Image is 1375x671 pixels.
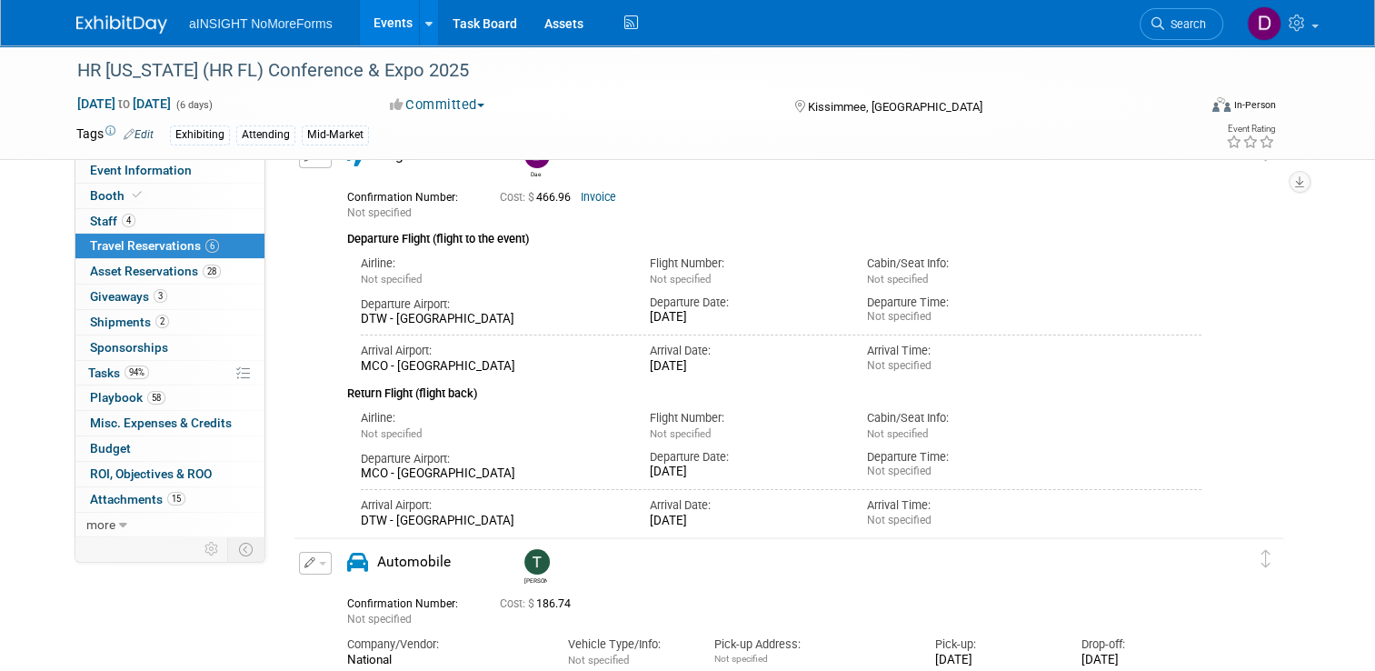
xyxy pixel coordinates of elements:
span: Not specified [361,273,422,285]
div: Pick-up Address: [714,636,907,653]
span: Sponsorships [90,340,168,355]
div: Departure Airport: [361,451,623,467]
div: DTW - [GEOGRAPHIC_DATA] [361,514,623,529]
i: Booth reservation complete [133,190,142,200]
div: Mid-Market [302,125,369,145]
div: Arrival Airport: [361,497,623,514]
a: more [75,513,264,537]
span: Event Information [90,163,192,177]
span: ROI, Objectives & ROO [90,466,212,481]
img: Dae Kim [1247,6,1281,41]
span: Not specified [714,654,768,664]
span: Staff [90,214,135,228]
div: Drop-off: [1081,636,1201,653]
span: 28 [203,265,221,278]
span: Not specified [361,427,422,440]
div: Arrival Airport: [361,343,623,359]
div: Teresa Papanicolaou [520,549,552,585]
span: 2 [155,315,169,328]
a: Booth [75,184,264,208]
div: Attending [236,125,295,145]
a: Travel Reservations6 [75,234,264,258]
span: [DATE] [DATE] [76,95,172,112]
a: Staff4 [75,209,264,234]
span: Playbook [90,390,165,405]
span: 15 [167,492,185,506]
a: Misc. Expenses & Credits [75,411,264,436]
span: aINSIGHT NoMoreForms [189,16,333,31]
div: Arrival Date: [650,343,840,359]
span: to [115,96,133,111]
div: Departure Time: [867,449,1057,466]
div: [DATE] [650,359,840,375]
div: Dae Kim [524,168,547,178]
div: DTW - [GEOGRAPHIC_DATA] [361,312,623,327]
span: more [86,517,115,532]
div: National [347,653,540,668]
td: Personalize Event Tab Strip [196,537,228,561]
div: Departure Airport: [361,296,623,313]
div: Event Rating [1226,125,1275,134]
span: Cost: $ [500,191,536,204]
span: 3 [154,289,167,303]
div: In-Person [1233,98,1276,112]
span: 6 [205,239,219,253]
span: 186.74 [500,597,578,610]
div: Exhibiting [170,125,230,145]
i: Click and drag to move item [1261,550,1270,568]
i: Automobile [347,552,368,573]
span: Asset Reservations [90,264,221,278]
div: Not specified [867,514,1057,527]
div: Not specified [867,359,1057,373]
span: Not specified [650,427,711,440]
a: ROI, Objectives & ROO [75,462,264,486]
a: Sponsorships [75,335,264,360]
span: Budget [90,441,131,456]
button: Committed [384,95,492,115]
span: Not specified [650,273,711,285]
div: Vehicle Type/Info: [567,636,687,653]
span: Kissimmee, [GEOGRAPHIC_DATA] [808,100,982,114]
span: Not specified [867,273,928,285]
span: (6 days) [174,99,213,111]
div: Arrival Time: [867,497,1057,514]
div: Confirmation Number: [347,592,473,611]
div: [DATE] [935,653,1055,668]
img: ExhibitDay [76,15,167,34]
a: Invoice [581,191,616,204]
div: Departure Flight (flight to the event) [347,221,1201,248]
div: Departure Date: [650,295,840,311]
span: Search [1164,17,1206,31]
div: Confirmation Number: [347,185,473,205]
span: Cost: $ [500,597,536,610]
span: Shipments [90,315,169,329]
span: 94% [125,366,149,379]
span: Booth [90,188,145,203]
div: Dae Kim [520,143,552,178]
div: Return Flight (flight back) [347,375,1201,403]
span: Automobile [377,554,451,570]
div: MCO - [GEOGRAPHIC_DATA] [361,359,623,375]
a: Search [1140,8,1223,40]
div: Company/Vendor: [347,636,540,653]
td: Toggle Event Tabs [228,537,265,561]
span: Not specified [347,613,412,626]
a: Budget [75,436,264,461]
div: Departure Time: [867,295,1057,311]
div: Arrival Time: [867,343,1057,359]
div: MCO - [GEOGRAPHIC_DATA] [361,466,623,482]
div: Flight Number: [650,255,840,272]
td: Tags [76,125,154,145]
div: [DATE] [650,310,840,325]
div: Pick-up: [935,636,1055,653]
a: Tasks94% [75,361,264,386]
span: Not specified [567,654,628,666]
div: Airline: [361,255,623,272]
div: Arrival Date: [650,497,840,514]
div: Teresa Papanicolaou [524,575,547,585]
a: Edit [124,128,154,141]
div: [DATE] [1081,653,1201,668]
div: Cabin/Seat Info: [867,255,1057,272]
div: Departure Date: [650,449,840,466]
div: Not specified [867,465,1057,478]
